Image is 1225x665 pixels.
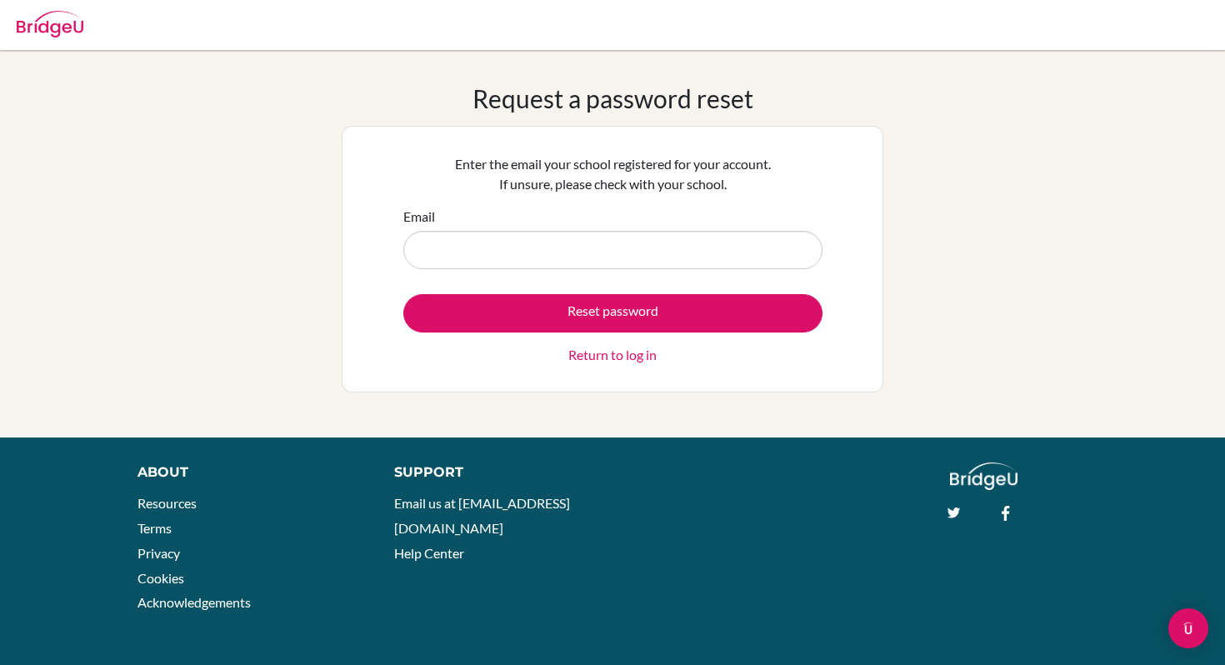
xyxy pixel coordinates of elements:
div: Open Intercom Messenger [1168,608,1208,648]
a: Privacy [137,545,180,561]
a: Terms [137,520,172,536]
a: Resources [137,495,197,511]
a: Return to log in [568,345,657,365]
a: Help Center [394,545,464,561]
div: Support [394,462,596,482]
label: Email [403,207,435,227]
div: About [137,462,357,482]
img: logo_white@2x-f4f0deed5e89b7ecb1c2cc34c3e3d731f90f0f143d5ea2071677605dd97b5244.png [950,462,1017,490]
a: Acknowledgements [137,594,251,610]
a: Cookies [137,570,184,586]
h1: Request a password reset [472,83,753,113]
button: Reset password [403,294,822,332]
a: Email us at [EMAIL_ADDRESS][DOMAIN_NAME] [394,495,570,536]
p: Enter the email your school registered for your account. If unsure, please check with your school. [403,154,822,194]
img: Bridge-U [17,11,83,37]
